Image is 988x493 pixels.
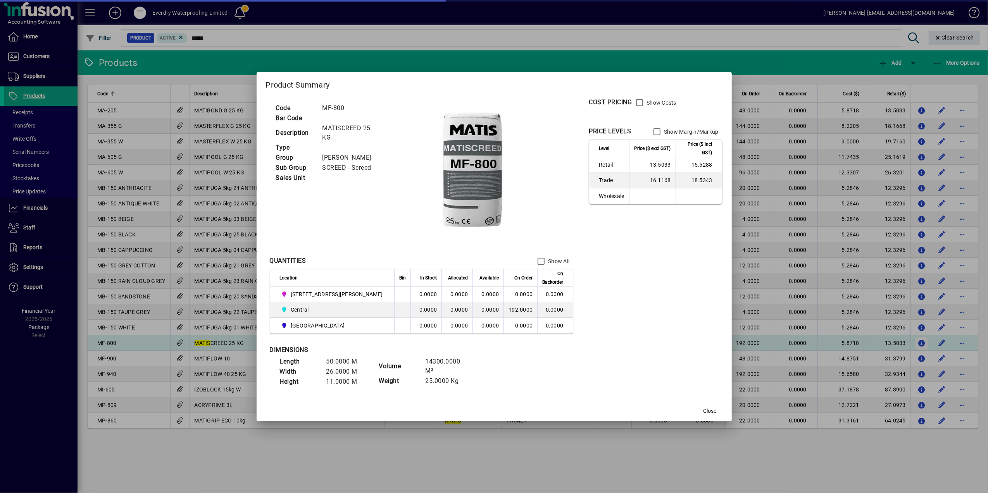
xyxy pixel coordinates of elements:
span: On Order [514,274,533,282]
span: Queenstown [280,321,386,330]
span: Location [280,274,298,282]
td: Type [272,143,319,153]
span: Allocated [448,274,468,282]
td: Sub Group [272,163,319,173]
td: 18.5343 [676,173,722,188]
td: 0.0000 [537,302,573,318]
td: Width [276,367,322,377]
span: Central [291,306,309,314]
span: [STREET_ADDRESS][PERSON_NAME] [291,290,383,298]
td: 0.0000 [537,287,573,302]
button: Close [698,404,722,418]
td: MF-800 [319,103,381,113]
td: 26.0000 M [322,367,369,377]
td: [PERSON_NAME] [319,153,381,163]
label: Show Costs [645,99,676,107]
td: 0.0000 [472,302,503,318]
td: 11.0000 M [322,377,369,387]
td: 0.0000 [410,287,441,302]
td: Volume [375,357,422,376]
td: 13.5033 [629,157,676,173]
td: 0.0000 [472,318,503,333]
span: Trade [599,176,624,184]
span: On Backorder [542,269,563,286]
span: In Stock [420,274,437,282]
td: Height [276,377,322,387]
img: contain [381,95,564,242]
td: 0.0000 [472,287,503,302]
td: Description [272,123,319,143]
td: 0.0000 [441,318,472,333]
div: QUANTITIES [270,256,306,265]
td: 16.1168 [629,173,676,188]
span: 14 Tanya Street [280,290,386,299]
span: 0.0000 [515,322,533,329]
td: SCREED - Screed [319,163,381,173]
td: 0.0000 [410,318,441,333]
span: Level [599,144,609,153]
td: 0.0000 [537,318,573,333]
td: 15.5288 [676,157,722,173]
span: Retail [599,161,624,169]
td: Bar Code [272,113,319,123]
span: Price ($ excl GST) [635,144,671,153]
span: Wholesale [599,192,624,200]
td: Length [276,357,322,367]
td: 25.0000 Kg [422,376,470,386]
span: Close [703,407,717,415]
td: 50.0000 M [322,357,369,367]
div: COST PRICING [589,98,632,107]
td: 14300.0000 M³ [422,357,470,376]
td: 0.0000 [441,287,472,302]
td: Group [272,153,319,163]
span: 0.0000 [515,291,533,297]
td: Code [272,103,319,113]
td: Weight [375,376,422,386]
span: Available [479,274,499,282]
label: Show Margin/Markup [662,128,719,136]
label: Show All [547,257,569,265]
td: MATISCREED 25 KG [319,123,381,143]
span: Bin [399,274,406,282]
div: DIMENSIONS [270,345,464,355]
span: [GEOGRAPHIC_DATA] [291,322,345,329]
h2: Product Summary [257,72,732,95]
span: 192.0000 [509,307,533,313]
td: 0.0000 [441,302,472,318]
span: Central [280,305,386,314]
td: 0.0000 [410,302,441,318]
div: PRICE LEVELS [589,127,631,136]
td: Sales Unit [272,173,319,183]
span: Price ($ incl GST) [681,140,712,157]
